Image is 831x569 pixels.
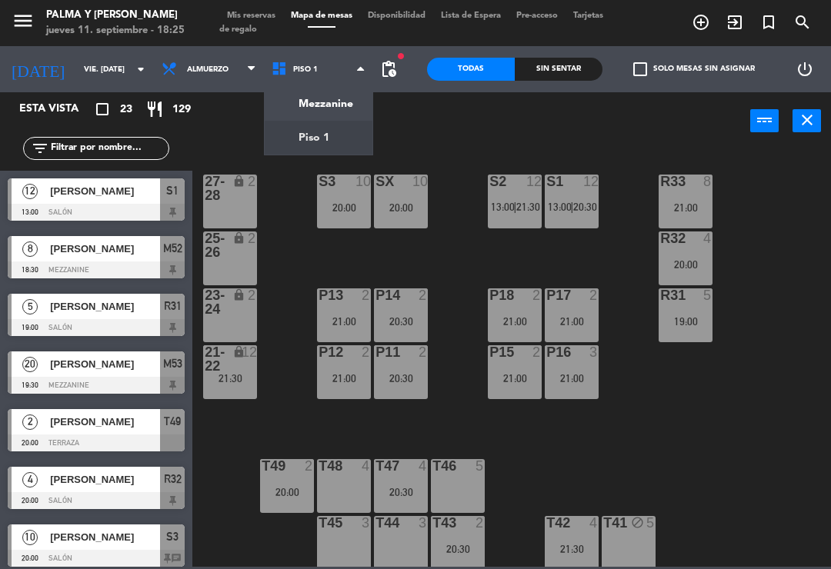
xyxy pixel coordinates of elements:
div: 2 [362,345,371,359]
div: 20:30 [374,487,428,497]
span: S3 [166,527,179,546]
i: turned_in_not [759,13,778,32]
span: RESERVAR MESA [684,9,718,35]
div: P12 [319,345,319,359]
span: 5 [22,299,38,314]
div: P13 [319,288,319,302]
div: jueves 11. septiembre - 18:25 [46,23,185,38]
span: 21:30 [516,201,540,213]
div: 20:00 [374,202,428,213]
span: Almuerzo [187,65,229,74]
span: Mapa de mesas [283,12,360,20]
div: 2 [305,459,314,473]
div: 4 [589,516,599,530]
div: Palma y [PERSON_NAME] [46,8,185,23]
div: 20:30 [374,316,428,327]
span: 10 [22,530,38,545]
div: 10 [355,175,371,188]
div: S1 [546,175,547,188]
span: Pre-acceso [509,12,566,20]
span: check_box_outline_blank [633,62,647,76]
i: lock [232,231,245,245]
div: 5 [703,288,713,302]
span: [PERSON_NAME] [50,471,160,487]
div: 21:00 [317,373,371,384]
div: P16 [546,345,547,359]
span: 13:00 [548,201,572,213]
button: power_input [750,109,779,132]
div: 10 [412,175,428,188]
input: Filtrar por nombre... [49,140,169,157]
span: [PERSON_NAME] [50,241,160,257]
span: 12 [22,184,38,199]
div: 2 [419,288,428,302]
span: pending_actions [379,60,398,78]
div: T43 [432,516,433,530]
button: menu [12,9,35,38]
i: power_settings_new [796,60,814,78]
i: lock [232,345,245,358]
i: add_circle_outline [692,13,710,32]
div: R31 [660,288,661,302]
div: P18 [489,288,490,302]
div: P17 [546,288,547,302]
span: [PERSON_NAME] [50,529,160,545]
i: close [798,111,816,129]
i: restaurant [145,100,164,118]
i: lock [232,288,245,301]
span: Piso 1 [293,65,318,74]
div: P14 [375,288,376,302]
div: 3 [419,516,428,530]
span: BUSCAR [786,9,819,35]
div: Sin sentar [515,58,602,81]
div: 2 [532,345,542,359]
div: T42 [546,516,547,530]
div: 4 [419,459,428,473]
span: 13:00 [491,201,515,213]
div: P15 [489,345,490,359]
div: 12 [526,175,542,188]
div: 20:00 [317,202,371,213]
div: Esta vista [8,100,111,118]
div: 2 [248,288,257,302]
span: 4 [22,472,38,487]
div: T46 [432,459,433,473]
span: 20:30 [573,201,597,213]
div: P11 [375,345,376,359]
div: 4 [703,231,713,245]
div: T44 [375,516,376,530]
div: 5 [476,459,485,473]
div: 4 [362,459,371,473]
a: Mezzanine [265,87,373,121]
div: 8 [703,175,713,188]
span: WALK IN [718,9,752,35]
span: M52 [163,239,182,258]
span: 8 [22,241,38,257]
i: crop_square [93,100,112,118]
div: Todas [427,58,515,81]
div: 20:00 [260,487,314,497]
i: filter_list [31,139,49,158]
span: Lista de Espera [433,12,509,20]
span: | [513,201,516,213]
span: R32 [164,470,182,488]
span: 23 [120,101,132,118]
div: 21:00 [659,202,713,213]
span: 20 [22,357,38,372]
i: lock [232,175,245,188]
div: 2 [248,231,257,245]
div: 2 [476,516,485,530]
button: close [793,109,821,132]
div: S3 [319,175,319,188]
div: 21:00 [545,373,599,384]
i: exit_to_app [726,13,744,32]
span: 2 [22,414,38,430]
div: 12 [583,175,599,188]
i: block [631,516,644,529]
i: power_input [756,111,774,129]
span: 129 [172,101,191,118]
div: 21:00 [317,316,371,327]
